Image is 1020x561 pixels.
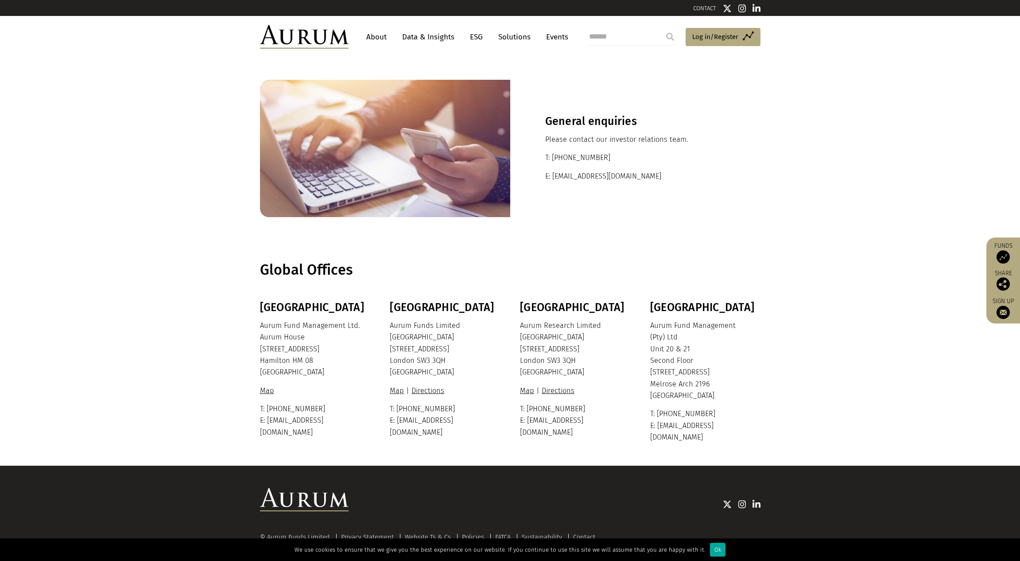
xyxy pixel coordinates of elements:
[520,385,628,397] p: |
[341,533,394,541] a: Privacy Statement
[545,171,725,182] p: E: [EMAIL_ADDRESS][DOMAIN_NAME]
[650,301,758,314] h3: [GEOGRAPHIC_DATA]
[494,29,535,45] a: Solutions
[520,386,536,395] a: Map
[686,28,760,47] a: Log in/Register
[260,488,349,512] img: Aurum Logo
[390,403,498,438] p: T: [PHONE_NUMBER] E: [EMAIL_ADDRESS][DOMAIN_NAME]
[997,306,1010,319] img: Sign up to our newsletter
[738,4,746,13] img: Instagram icon
[260,261,758,279] h1: Global Offices
[465,29,487,45] a: ESG
[991,242,1016,264] a: Funds
[260,534,760,561] div: This website is operated by Aurum Funds Limited, authorised and regulated by the Financial Conduc...
[405,533,451,541] a: Website Ts & Cs
[542,29,568,45] a: Events
[260,403,368,438] p: T: [PHONE_NUMBER] E: [EMAIL_ADDRESS][DOMAIN_NAME]
[545,115,725,128] h3: General enquiries
[409,386,446,395] a: Directions
[723,500,732,509] img: Twitter icon
[997,277,1010,291] img: Share this post
[522,533,562,541] a: Sustainability
[260,534,334,541] div: © Aurum Funds Limited
[752,4,760,13] img: Linkedin icon
[545,134,725,145] p: Please contact our investor relations team.
[390,385,498,397] p: |
[390,320,498,378] p: Aurum Funds Limited [GEOGRAPHIC_DATA] [STREET_ADDRESS] London SW3 3QH [GEOGRAPHIC_DATA]
[997,250,1010,264] img: Access Funds
[362,29,391,45] a: About
[390,386,406,395] a: Map
[991,297,1016,319] a: Sign up
[495,533,511,541] a: FATCA
[260,386,276,395] a: Map
[260,25,349,49] img: Aurum
[661,28,679,46] input: Submit
[738,500,746,509] img: Instagram icon
[520,301,628,314] h3: [GEOGRAPHIC_DATA]
[260,320,368,378] p: Aurum Fund Management Ltd. Aurum House [STREET_ADDRESS] Hamilton HM 08 [GEOGRAPHIC_DATA]
[693,5,716,12] a: CONTACT
[390,301,498,314] h3: [GEOGRAPHIC_DATA]
[991,270,1016,291] div: Share
[260,301,368,314] h3: [GEOGRAPHIC_DATA]
[573,533,595,541] a: Contact
[650,320,758,402] p: Aurum Fund Management (Pty) Ltd Unit 20 & 21 Second Floor [STREET_ADDRESS] Melrose Arch 2196 [GEO...
[539,386,577,395] a: Directions
[462,533,484,541] a: Policies
[752,500,760,509] img: Linkedin icon
[545,152,725,164] p: T: [PHONE_NUMBER]
[650,408,758,443] p: T: [PHONE_NUMBER] E: [EMAIL_ADDRESS][DOMAIN_NAME]
[710,543,725,557] div: Ok
[398,29,459,45] a: Data & Insights
[723,4,732,13] img: Twitter icon
[520,320,628,378] p: Aurum Research Limited [GEOGRAPHIC_DATA] [STREET_ADDRESS] London SW3 3QH [GEOGRAPHIC_DATA]
[520,403,628,438] p: T: [PHONE_NUMBER] E: [EMAIL_ADDRESS][DOMAIN_NAME]
[692,31,738,42] span: Log in/Register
